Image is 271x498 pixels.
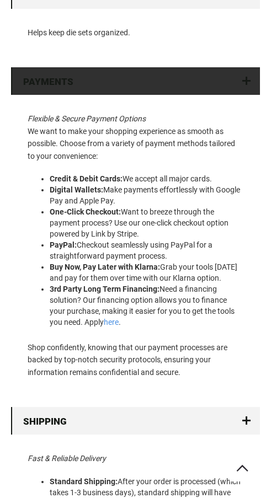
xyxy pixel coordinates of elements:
[50,261,243,283] li: Grab your tools [DATE] and pay for them over time with our Klarna option.
[28,454,106,463] em: Fast & Reliable Delivery
[11,10,260,66] div: Features
[28,114,146,123] em: Flexible & Secure Payment Options
[50,285,160,293] strong: 3rd Party Long Term Financing:
[28,341,243,378] p: Shop confidently, knowing that our payment processes are backed by top-notch security protocols, ...
[50,206,243,239] li: Want to breeze through the payment process? Use our one-click checkout option powered by Link by ...
[50,263,160,271] strong: Buy Now, Pay Later with Klarna:
[50,477,118,486] strong: Standard Shipping:
[104,318,119,326] a: here
[50,185,103,194] strong: Digital Wallets:
[28,113,243,162] p: We want to make your shopping experience as smooth as possible. Choose from a variety of payment ...
[28,26,243,39] p: Helps keep die sets organized.
[50,240,77,249] strong: PayPal:
[50,283,243,328] li: Need a financing solution? Our financing option allows you to finance your purchase, making it ea...
[50,173,243,184] li: We accept all major cards.
[50,174,123,183] strong: Credit & Debit Cards:
[11,96,260,406] div: Payments
[11,407,260,435] a: Shipping
[50,184,243,206] li: Make payments effortlessly with Google Pay and Apple Pay.
[50,207,121,216] strong: One-Click Checkout:
[50,239,243,261] li: Checkout seamlessly using PayPal for a straightforward payment process.
[11,67,260,95] a: Payments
